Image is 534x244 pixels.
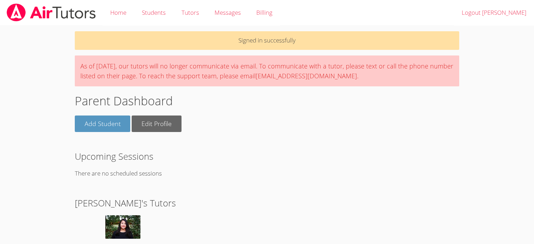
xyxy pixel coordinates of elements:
img: airtutors_banner-c4298cdbf04f3fff15de1276eac7730deb9818008684d7c2e4769d2f7ddbe033.png [6,4,97,21]
h2: [PERSON_NAME]'s Tutors [75,196,459,210]
h2: Upcoming Sessions [75,150,459,163]
p: Signed in successfully [75,31,459,50]
h1: Parent Dashboard [75,92,459,110]
img: IMG_0561.jpeg [105,215,140,239]
a: Add Student [75,116,131,132]
div: As of [DATE], our tutors will no longer communicate via email. To communicate with a tutor, pleas... [75,55,459,86]
span: Messages [215,8,241,17]
a: Edit Profile [132,116,182,132]
p: There are no scheduled sessions [75,169,459,179]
